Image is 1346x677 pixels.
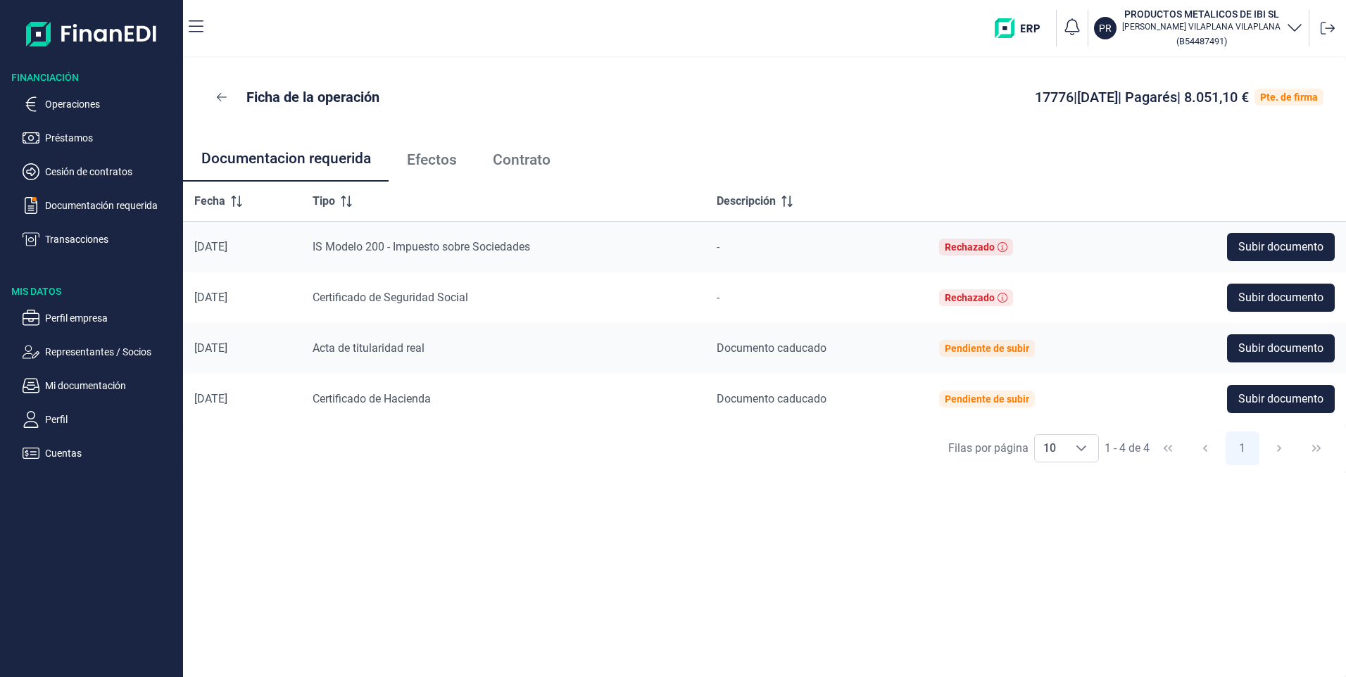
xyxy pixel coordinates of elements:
button: Last Page [1300,431,1333,465]
div: Choose [1064,435,1098,462]
p: PR [1099,21,1112,35]
span: 17776 | [DATE] | Pagarés | 8.051,10 € [1035,89,1249,106]
span: 10 [1035,435,1064,462]
span: Descripción [717,193,776,210]
button: Page 1 [1226,431,1259,465]
button: Subir documento [1227,284,1335,312]
span: 1 - 4 de 4 [1105,443,1150,454]
p: Préstamos [45,129,177,146]
div: Rechazado [945,241,995,253]
p: Mi documentación [45,377,177,394]
span: Certificado de Seguridad Social [313,291,468,304]
span: Subir documento [1238,340,1323,357]
p: Perfil empresa [45,310,177,327]
a: Efectos [389,137,474,183]
button: Perfil [23,411,177,428]
div: Pendiente de subir [945,393,1029,405]
button: Subir documento [1227,385,1335,413]
span: Documento caducado [717,341,826,355]
button: Cuentas [23,445,177,462]
button: Operaciones [23,96,177,113]
div: Pendiente de subir [945,343,1029,354]
span: Subir documento [1238,289,1323,306]
span: - [717,240,719,253]
p: Cesión de contratos [45,163,177,180]
a: Documentacion requerida [183,137,389,183]
button: Subir documento [1227,233,1335,261]
button: Cesión de contratos [23,163,177,180]
div: [DATE] [194,291,290,305]
div: Pte. de firma [1260,91,1318,103]
p: Cuentas [45,445,177,462]
button: PRPRODUCTOS METALICOS DE IBI SL[PERSON_NAME] VILAPLANA VILAPLANA(B54487491) [1094,7,1303,49]
div: Rechazado [945,292,995,303]
a: Contrato [474,137,568,183]
p: Representantes / Socios [45,343,177,360]
span: Efectos [407,153,457,167]
span: Documento caducado [717,392,826,405]
span: Certificado de Hacienda [313,392,431,405]
button: First Page [1151,431,1185,465]
button: Perfil empresa [23,310,177,327]
small: Copiar cif [1176,36,1227,46]
span: Documentacion requerida [201,151,371,166]
div: [DATE] [194,240,290,254]
p: Perfil [45,411,177,428]
p: Ficha de la operación [246,87,379,107]
span: Tipo [313,193,335,210]
p: [PERSON_NAME] VILAPLANA VILAPLANA [1122,21,1281,32]
img: Logo de aplicación [26,11,158,56]
button: Transacciones [23,231,177,248]
h3: PRODUCTOS METALICOS DE IBI SL [1122,7,1281,21]
button: Next Page [1262,431,1296,465]
div: [DATE] [194,341,290,355]
button: Mi documentación [23,377,177,394]
p: Documentación requerida [45,197,177,214]
button: Documentación requerida [23,197,177,214]
button: Subir documento [1227,334,1335,362]
p: Operaciones [45,96,177,113]
span: IS Modelo 200 - Impuesto sobre Sociedades [313,240,530,253]
p: Transacciones [45,231,177,248]
span: Contrato [493,153,551,167]
button: Préstamos [23,129,177,146]
div: [DATE] [194,392,290,406]
img: erp [995,18,1050,38]
button: Representantes / Socios [23,343,177,360]
span: - [717,291,719,304]
span: Acta de titularidad real [313,341,424,355]
span: Subir documento [1238,239,1323,255]
span: Subir documento [1238,391,1323,407]
span: Fecha [194,193,225,210]
button: Previous Page [1188,431,1222,465]
div: Filas por página [948,440,1029,457]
